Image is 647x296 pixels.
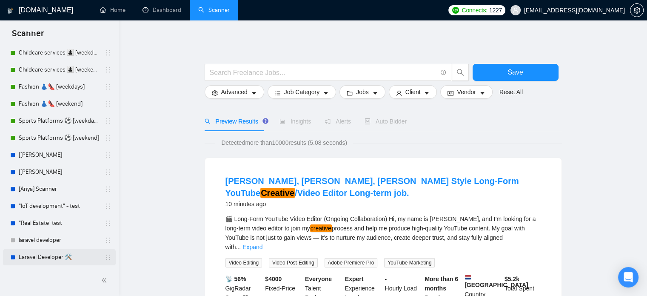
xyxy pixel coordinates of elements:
[205,118,211,124] span: search
[345,276,364,282] b: Expert
[452,64,469,81] button: search
[105,83,111,90] span: holder
[215,138,353,147] span: Detected more than 10000 results (5.08 seconds)
[105,237,111,244] span: holder
[225,199,541,209] div: 10 minutes ago
[225,216,536,250] span: 🎬 Long-Form YouTube Video Editor (Ongoing Collaboration) Hi, my name is [PERSON_NAME], and I’m lo...
[19,215,100,232] a: "Real Estate" test
[225,276,246,282] b: 📡 56%
[19,232,100,249] a: laravel developer
[630,7,643,14] span: setting
[339,85,385,99] button: folderJobscaret-down
[268,85,336,99] button: barsJob Categorycaret-down
[19,112,100,129] a: Sports Platforms ⚽️ [weekdays]
[440,85,492,99] button: idcardVendorcaret-down
[19,129,100,147] a: Sports Platforms ⚽️ [weekend]
[325,258,378,267] span: Adobe Premiere Pro
[105,49,111,56] span: holder
[504,276,519,282] b: $ 5.2k
[251,90,257,96] span: caret-down
[365,118,407,125] span: Auto Bidder
[105,118,111,124] span: holder
[19,44,100,61] a: Childcare services 👩‍👧‍👦 [weekdays]
[105,169,111,175] span: holder
[105,101,111,107] span: holder
[225,176,519,198] a: [PERSON_NAME], [PERSON_NAME], [PERSON_NAME] Style Long-Form YouTubeCreative/Video Editor Long-ter...
[479,90,485,96] span: caret-down
[205,118,266,125] span: Preview Results
[225,258,262,267] span: Video Editing
[19,164,100,181] a: [[PERSON_NAME]
[212,90,218,96] span: setting
[19,61,100,78] a: Childcare services 👩‍👧‍👦 [weekend]
[356,87,369,97] span: Jobs
[19,147,100,164] a: [[PERSON_NAME]
[389,85,437,99] button: userClientcaret-down
[5,27,51,45] span: Scanner
[100,6,125,14] a: homeHome
[452,7,459,14] img: upwork-logo.png
[105,135,111,141] span: holder
[513,7,519,13] span: user
[305,276,332,282] b: Everyone
[105,66,111,73] span: holder
[499,87,523,97] a: Reset All
[7,4,13,17] img: logo
[105,220,111,227] span: holder
[465,274,528,288] b: [GEOGRAPHIC_DATA]
[19,198,100,215] a: "IoT development" - test
[260,188,295,198] em: Creative
[424,90,430,96] span: caret-down
[105,203,111,210] span: holder
[105,186,111,193] span: holder
[325,118,351,125] span: Alerts
[441,70,446,75] span: info-circle
[198,6,230,14] a: searchScanner
[279,118,285,124] span: area-chart
[452,69,468,76] span: search
[269,258,318,267] span: Video Post-Editing
[457,87,476,97] span: Vendor
[489,6,502,15] span: 1227
[242,244,262,250] a: Expand
[465,274,471,280] img: 🇳🇱
[275,90,281,96] span: bars
[365,118,371,124] span: robot
[101,276,110,285] span: double-left
[236,244,241,250] span: ...
[210,67,437,78] input: Search Freelance Jobs...
[462,6,487,15] span: Connects:
[284,87,319,97] span: Job Category
[405,87,421,97] span: Client
[507,67,523,78] span: Save
[225,214,541,252] div: 🎬 Long-Form YouTube Video Editor (Ongoing Collaboration) Hi, my name is Vincent Hu, and I’m looki...
[473,64,559,81] button: Save
[384,258,435,267] span: YouTube Marketing
[19,95,100,112] a: Fashion 👗👠 [weekend]
[396,90,402,96] span: user
[347,90,353,96] span: folder
[19,249,100,266] a: Laravel Developer 🛠️
[19,78,100,95] a: Fashion 👗👠 [weekdays]
[618,267,638,287] div: Open Intercom Messenger
[325,118,331,124] span: notification
[205,85,264,99] button: settingAdvancedcaret-down
[310,224,332,232] em: creative
[385,276,387,282] b: -
[630,7,644,14] a: setting
[262,117,269,125] div: Tooltip anchor
[630,3,644,17] button: setting
[143,6,181,14] a: dashboardDashboard
[323,90,329,96] span: caret-down
[105,254,111,261] span: holder
[221,87,248,97] span: Advanced
[279,118,311,125] span: Insights
[425,276,458,292] b: More than 6 months
[105,152,111,158] span: holder
[372,90,378,96] span: caret-down
[265,276,282,282] b: $ 4000
[447,90,453,96] span: idcard
[19,181,100,198] a: [Anya] Scanner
